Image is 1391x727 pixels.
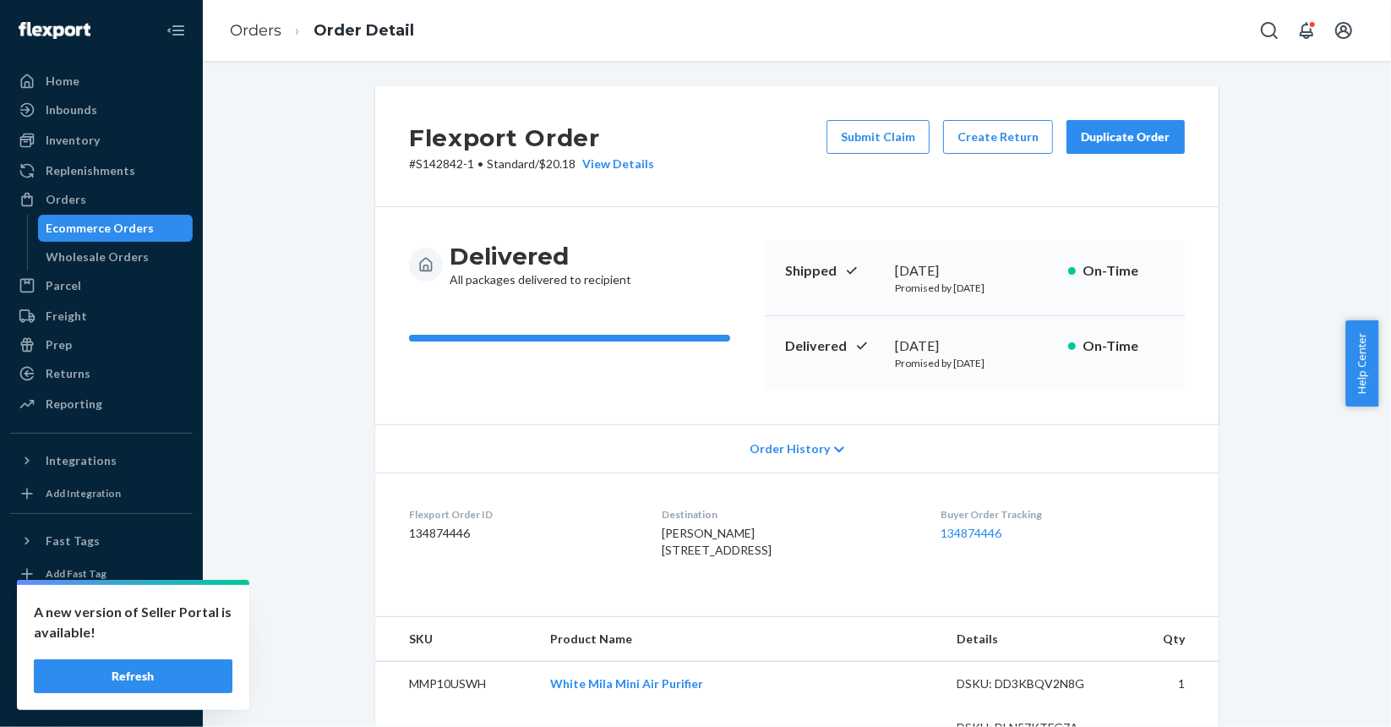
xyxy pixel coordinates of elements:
[943,120,1053,154] button: Create Return
[575,156,654,172] button: View Details
[487,156,535,171] span: Standard
[895,281,1055,295] p: Promised by [DATE]
[750,440,830,457] span: Order History
[1252,14,1286,47] button: Open Search Box
[46,191,86,208] div: Orders
[46,249,150,265] div: Wholesale Orders
[46,396,102,413] div: Reporting
[1345,320,1378,407] button: Help Center
[375,617,537,662] th: SKU
[941,526,1002,540] a: 134874446
[46,486,121,500] div: Add Integration
[46,308,87,325] div: Freight
[1327,14,1361,47] button: Open account menu
[785,336,881,356] p: Delivered
[46,277,81,294] div: Parcel
[550,676,703,691] a: White Mila Mini Air Purifier
[10,622,193,649] a: Talk to Support
[957,675,1116,692] div: DSKU: DD3KBQV2N8G
[785,261,881,281] p: Shipped
[450,241,631,288] div: All packages delivered to recipient
[10,96,193,123] a: Inbounds
[46,101,97,118] div: Inbounds
[409,120,654,156] h2: Flexport Order
[477,156,483,171] span: •
[10,651,193,678] a: Help Center
[662,507,914,522] dt: Destination
[409,525,635,542] dd: 134874446
[46,220,155,237] div: Ecommerce Orders
[537,617,943,662] th: Product Name
[34,659,232,693] button: Refresh
[10,360,193,387] a: Returns
[46,533,100,549] div: Fast Tags
[216,6,428,56] ol: breadcrumbs
[1083,336,1165,356] p: On-Time
[19,22,90,39] img: Flexport logo
[10,447,193,474] button: Integrations
[941,507,1185,522] dt: Buyer Order Tracking
[314,21,414,40] a: Order Detail
[46,132,100,149] div: Inventory
[1081,128,1170,145] div: Duplicate Order
[1066,120,1185,154] button: Duplicate Order
[10,127,193,154] a: Inventory
[895,261,1055,281] div: [DATE]
[46,365,90,382] div: Returns
[46,162,135,179] div: Replenishments
[662,526,772,557] span: [PERSON_NAME] [STREET_ADDRESS]
[826,120,930,154] button: Submit Claim
[1083,261,1165,281] p: On-Time
[46,452,117,469] div: Integrations
[375,662,537,707] td: MMP10USWH
[10,186,193,213] a: Orders
[1290,14,1323,47] button: Open notifications
[10,391,193,418] a: Reporting
[159,14,193,47] button: Close Navigation
[450,241,631,271] h3: Delivered
[10,68,193,95] a: Home
[1129,617,1219,662] th: Qty
[38,215,194,242] a: Ecommerce Orders
[10,561,193,587] a: Add Fast Tag
[230,21,281,40] a: Orders
[895,336,1055,356] div: [DATE]
[10,272,193,299] a: Parcel
[943,617,1129,662] th: Details
[34,602,232,642] p: A new version of Seller Portal is available!
[46,566,106,581] div: Add Fast Tag
[1129,662,1219,707] td: 1
[46,73,79,90] div: Home
[895,356,1055,370] p: Promised by [DATE]
[10,157,193,184] a: Replenishments
[409,156,654,172] p: # S142842-1 / $20.18
[10,331,193,358] a: Prep
[10,481,193,506] a: Add Integration
[10,593,193,620] a: Settings
[10,303,193,330] a: Freight
[10,680,193,707] button: Give Feedback
[409,507,635,522] dt: Flexport Order ID
[38,243,194,271] a: Wholesale Orders
[10,527,193,555] button: Fast Tags
[46,336,72,353] div: Prep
